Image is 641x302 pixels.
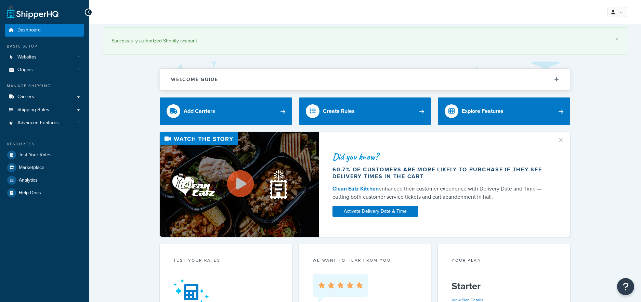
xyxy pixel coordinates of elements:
a: Help Docs [5,187,84,199]
span: Marketplace [19,165,44,171]
span: Websites [17,54,37,60]
div: enhanced their customer experience with Delivery Date and Time — cutting both customer service ti... [332,185,549,201]
div: Create Rules [323,106,355,116]
span: Analytics [19,178,38,183]
span: Advanced Features [17,120,59,126]
span: Help Docs [19,190,41,196]
a: Marketplace [5,161,84,174]
span: Carriers [17,94,34,100]
a: Shipping Rules [5,104,84,116]
div: 60.7% of customers are more likely to purchase if they see delivery times in the cart [332,166,549,180]
h5: Starter [452,281,557,292]
a: Activate Delivery Date & Time [332,206,418,217]
span: 1 [78,120,79,126]
div: Test your rates [173,257,278,265]
div: Did you know? [332,152,549,161]
li: Websites [5,51,84,64]
p: we want to hear from you [313,257,418,263]
h2: Welcome Guide [171,77,218,82]
a: Websites1 [5,51,84,64]
a: Explore Features [438,97,570,125]
a: × [616,36,618,42]
a: Add Carriers [160,97,292,125]
a: Advanced Features1 [5,117,84,129]
a: Analytics [5,174,84,186]
li: Origins [5,64,84,76]
span: Test Your Rates [19,152,52,158]
img: Video thumbnail [160,132,319,237]
button: Open Resource Center [617,278,634,295]
span: 1 [78,54,79,60]
div: Explore Features [462,106,503,116]
a: Origins1 [5,64,84,76]
div: Resources [5,141,84,147]
span: Origins [17,67,33,73]
span: Shipping Rules [17,107,49,113]
a: Test Your Rates [5,149,84,161]
span: Dashboard [17,27,41,33]
a: Dashboard [5,24,84,37]
button: Welcome Guide [160,69,570,90]
div: Basic Setup [5,43,84,49]
li: Advanced Features [5,117,84,129]
div: Your Plan [452,257,557,265]
a: Create Rules [299,97,431,125]
a: Carriers [5,91,84,103]
div: Manage Shipping [5,83,84,89]
a: Clean Eatz Kitchen [332,185,379,193]
div: Add Carriers [184,106,215,116]
span: 1 [78,67,79,73]
div: Successfully authorized Shopify account [112,36,618,46]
